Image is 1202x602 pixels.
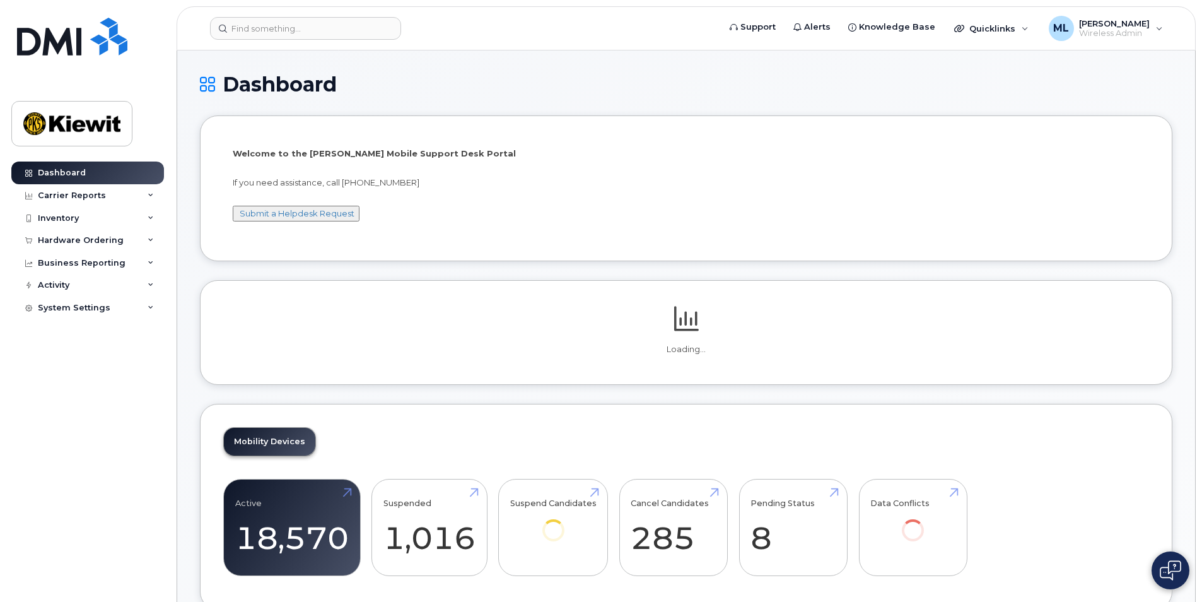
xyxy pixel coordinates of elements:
a: Data Conflicts [870,486,955,558]
p: If you need assistance, call [PHONE_NUMBER] [233,177,1140,189]
a: Mobility Devices [224,428,315,456]
a: Suspend Candidates [510,486,597,558]
a: Submit a Helpdesk Request [240,208,354,218]
a: Cancel Candidates 285 [631,486,716,569]
button: Submit a Helpdesk Request [233,206,359,221]
h1: Dashboard [200,73,1172,95]
a: Pending Status 8 [750,486,836,569]
p: Welcome to the [PERSON_NAME] Mobile Support Desk Portal [233,148,1140,160]
a: Suspended 1,016 [383,486,476,569]
p: Loading... [223,344,1149,355]
img: Open chat [1160,560,1181,581]
a: Active 18,570 [235,486,349,569]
